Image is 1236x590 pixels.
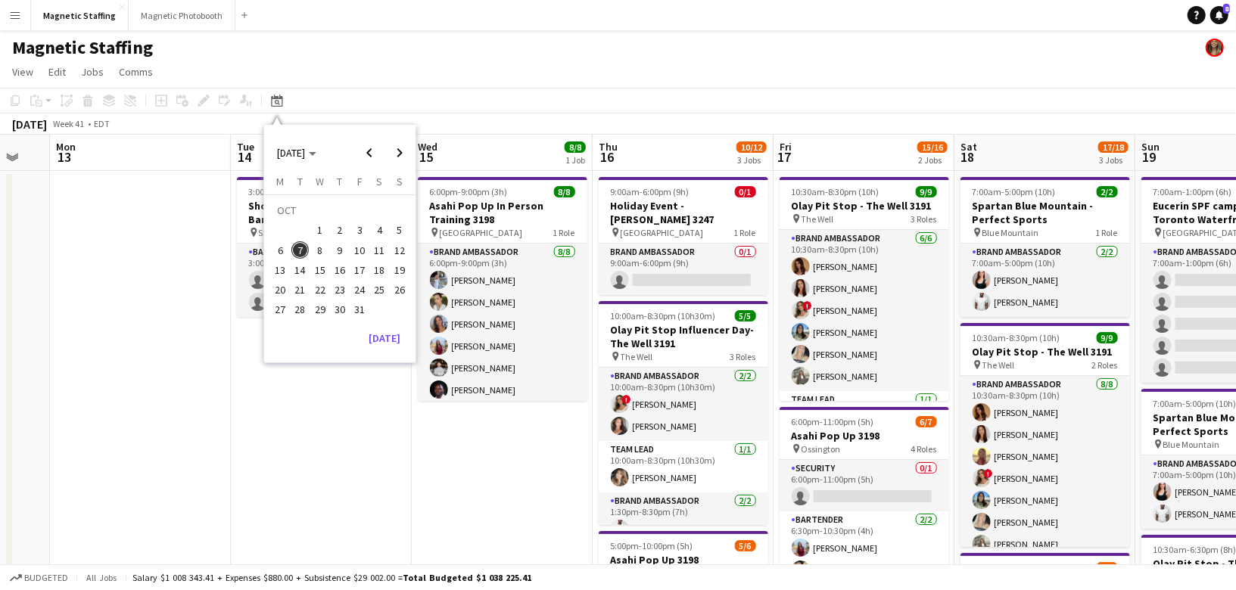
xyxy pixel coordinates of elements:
[371,241,389,259] span: 11
[363,326,406,350] button: [DATE]
[235,148,254,166] span: 14
[354,138,384,168] button: Previous month
[599,140,618,154] span: Thu
[12,65,33,79] span: View
[291,241,310,259] span: 7
[132,572,531,583] div: Salary $1 008 343.41 + Expenses $880.00 + Subsistence $29 002.00 =
[960,244,1130,317] app-card-role: Brand Ambassador2/27:00am-5:00pm (10h)[PERSON_NAME][PERSON_NAME]
[960,323,1130,547] app-job-card: 10:30am-8:30pm (10h)9/9Olay Pit Stop - The Well 3191 The Well2 RolesBrand Ambassador8/810:30am-8:...
[596,148,618,166] span: 16
[802,213,834,225] span: The Well
[369,280,389,300] button: 25-10-2025
[290,241,310,260] button: 07-10-2025
[81,65,104,79] span: Jobs
[369,260,389,280] button: 18-10-2025
[237,140,254,154] span: Tue
[622,395,631,404] span: !
[310,260,330,280] button: 15-10-2025
[384,138,415,168] button: Next month
[331,301,349,319] span: 30
[735,186,756,197] span: 0/1
[237,244,406,317] app-card-role: Bartender0/23:00pm-9:00pm (6h)
[1210,6,1228,24] a: 8
[621,227,704,238] span: [GEOGRAPHIC_DATA]
[1153,186,1232,197] span: 7:00am-1:00pm (6h)
[611,310,716,321] span: 10:00am-8:30pm (10h30m)
[737,154,766,166] div: 3 Jobs
[599,177,768,295] app-job-card: 9:00am-6:00pm (9h)0/1Holiday Event - [PERSON_NAME] 3247 [GEOGRAPHIC_DATA]1 RoleBrand Ambassador0/...
[42,62,72,82] a: Edit
[430,186,508,197] span: 6:00pm-9:00pm (3h)
[330,220,350,240] button: 02-10-2025
[129,1,235,30] button: Magnetic Photobooth
[391,281,409,299] span: 26
[734,227,756,238] span: 1 Role
[416,148,437,166] span: 15
[1139,148,1160,166] span: 19
[960,199,1130,226] h3: Spartan Blue Mountain - Perfect Sports
[1206,39,1224,57] app-user-avatar: Bianca Fantauzzi
[371,261,389,279] span: 18
[270,280,290,300] button: 20-10-2025
[960,140,977,154] span: Sat
[418,199,587,226] h3: Asahi Pop Up In Person Training 3198
[338,175,343,188] span: T
[259,227,372,238] span: Shopify [GEOGRAPHIC_DATA]
[1097,332,1118,343] span: 9/9
[599,492,768,566] app-card-role: Brand Ambassador2/21:30pm-8:30pm (7h)[PERSON_NAME]
[291,301,310,319] span: 28
[730,351,756,362] span: 3 Roles
[391,261,409,279] span: 19
[271,281,289,299] span: 20
[311,241,329,259] span: 8
[290,260,310,280] button: 14-10-2025
[369,241,389,260] button: 11-10-2025
[56,140,76,154] span: Mon
[611,540,693,551] span: 5:00pm-10:00pm (5h)
[271,261,289,279] span: 13
[237,177,406,317] div: 3:00pm-9:00pm (6h)0/2Shopify Private Event - Bartenders Shopify [GEOGRAPHIC_DATA]1 RoleBartender0...
[418,140,437,154] span: Wed
[291,281,310,299] span: 21
[330,300,350,319] button: 30-10-2025
[371,281,389,299] span: 25
[780,429,949,442] h3: Asahi Pop Up 3198
[599,244,768,295] app-card-role: Brand Ambassador0/19:00am-6:00pm (9h)
[780,391,949,442] app-card-role: Team Lead1/1
[350,241,369,260] button: 10-10-2025
[621,351,653,362] span: The Well
[960,177,1130,317] div: 7:00am-5:00pm (10h)2/2Spartan Blue Mountain - Perfect Sports Blue Mountain1 RoleBrand Ambassador2...
[973,186,1056,197] span: 7:00am-5:00pm (10h)
[330,280,350,300] button: 23-10-2025
[599,553,768,567] h3: Asahi Pop Up 3198
[369,220,389,240] button: 04-10-2025
[270,300,290,319] button: 27-10-2025
[350,280,369,300] button: 24-10-2025
[83,572,120,583] span: All jobs
[916,186,937,197] span: 9/9
[270,200,409,220] td: OCT
[310,280,330,300] button: 22-10-2025
[316,175,324,188] span: W
[271,241,289,259] span: 6
[75,62,110,82] a: Jobs
[390,241,409,260] button: 12-10-2025
[1096,227,1118,238] span: 1 Role
[350,241,369,259] span: 10
[390,220,409,240] button: 05-10-2025
[237,199,406,226] h3: Shopify Private Event - Bartenders
[290,280,310,300] button: 21-10-2025
[418,177,587,401] div: 6:00pm-9:00pm (3h)8/8Asahi Pop Up In Person Training 3198 [GEOGRAPHIC_DATA]1 RoleBrand Ambassador...
[792,416,874,427] span: 6:00pm-11:00pm (5h)
[350,260,369,280] button: 17-10-2025
[611,186,690,197] span: 9:00am-6:00pm (9h)
[554,186,575,197] span: 8/8
[780,511,949,585] app-card-role: Bartender2/26:30pm-10:30pm (4h)[PERSON_NAME][PERSON_NAME]
[357,175,363,188] span: F
[331,261,349,279] span: 16
[735,540,756,551] span: 5/6
[911,213,937,225] span: 3 Roles
[113,62,159,82] a: Comms
[1092,359,1118,371] span: 2 Roles
[48,65,66,79] span: Edit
